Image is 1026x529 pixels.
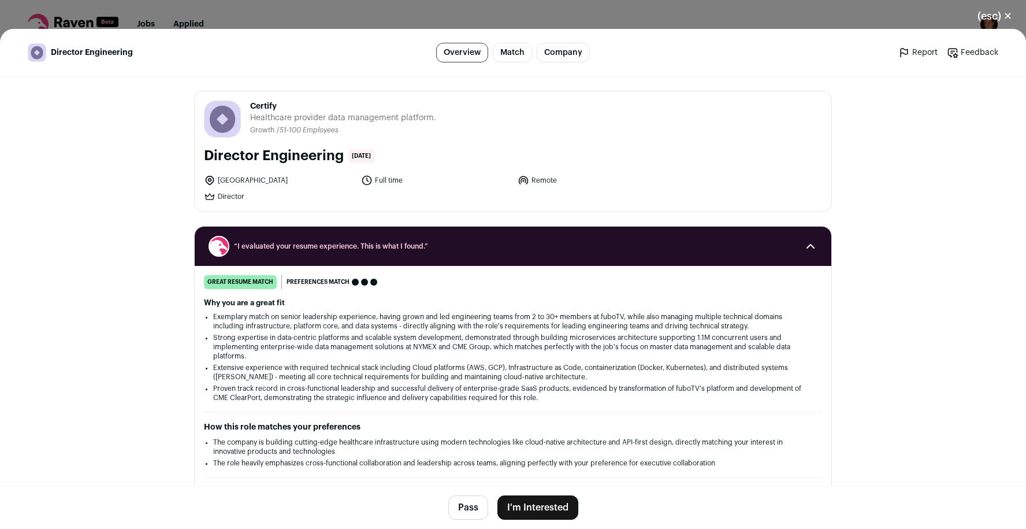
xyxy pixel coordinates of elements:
[213,438,813,456] li: The company is building cutting-edge healthcare infrastructure using modern technologies like clo...
[537,43,590,62] a: Company
[234,242,792,251] span: “I evaluated your resume experience. This is what I found.”
[361,175,511,186] li: Full time
[898,47,938,58] a: Report
[204,147,344,165] h1: Director Engineering
[250,126,277,135] li: Growth
[493,43,532,62] a: Match
[213,458,813,468] li: The role heavily emphasizes cross-functional collaboration and leadership across teams, aligning ...
[250,101,436,112] span: Certify
[213,384,813,402] li: Proven track record in cross-functional leadership and successful delivery of enterprise-grade Sa...
[205,101,240,137] img: 0df37a5a189d836b5e375ea72129b91d977ba89b560b4f6bb207f7635286bea7.jpg
[280,127,339,134] span: 51-100 Employees
[204,175,354,186] li: [GEOGRAPHIC_DATA]
[947,47,998,58] a: Feedback
[204,421,822,433] h2: How this role matches your preferences
[204,298,822,308] h2: Why you are a great fit
[51,47,133,58] span: Director Engineering
[497,495,578,520] button: I'm Interested
[213,312,813,331] li: Exemplary match on senior leadership experience, having grown and led engineering teams from 2 to...
[448,495,488,520] button: Pass
[204,275,277,289] div: great resume match
[518,175,668,186] li: Remote
[250,112,436,124] span: Healthcare provider data management platform.
[436,43,488,62] a: Overview
[213,363,813,382] li: Extensive experience with required technical stack including Cloud platforms (AWS, GCP), Infrastr...
[204,191,354,202] li: Director
[277,126,339,135] li: /
[964,3,1026,29] button: Close modal
[348,149,374,163] span: [DATE]
[213,333,813,361] li: Strong expertise in data-centric platforms and scalable system development, demonstrated through ...
[28,44,46,61] img: 0df37a5a189d836b5e375ea72129b91d977ba89b560b4f6bb207f7635286bea7.jpg
[287,276,350,288] span: Preferences match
